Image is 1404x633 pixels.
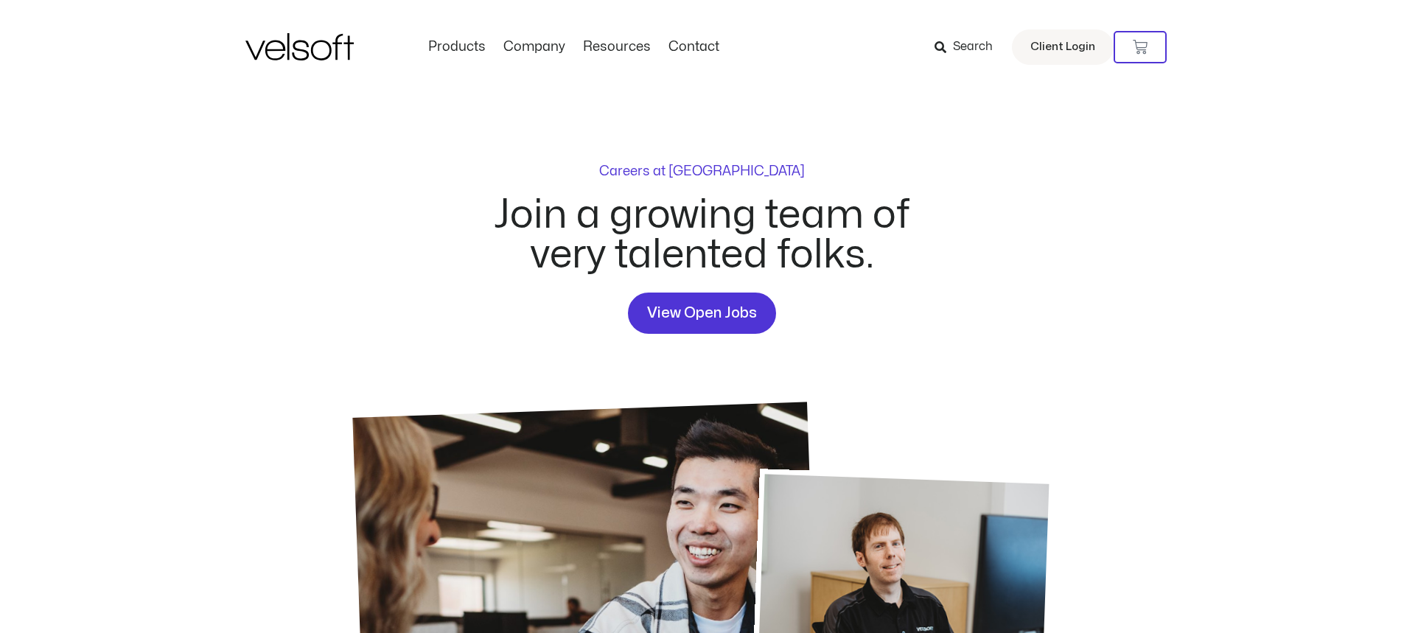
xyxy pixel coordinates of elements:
[495,39,574,55] a: CompanyMenu Toggle
[935,35,1003,60] a: Search
[574,39,660,55] a: ResourcesMenu Toggle
[953,38,993,57] span: Search
[647,301,757,325] span: View Open Jobs
[419,39,495,55] a: ProductsMenu Toggle
[245,33,354,60] img: Velsoft Training Materials
[628,293,776,334] a: View Open Jobs
[419,39,728,55] nav: Menu
[1012,29,1114,65] a: Client Login
[1030,38,1095,57] span: Client Login
[477,195,928,275] h2: Join a growing team of very talented folks.
[599,165,805,178] p: Careers at [GEOGRAPHIC_DATA]
[660,39,728,55] a: ContactMenu Toggle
